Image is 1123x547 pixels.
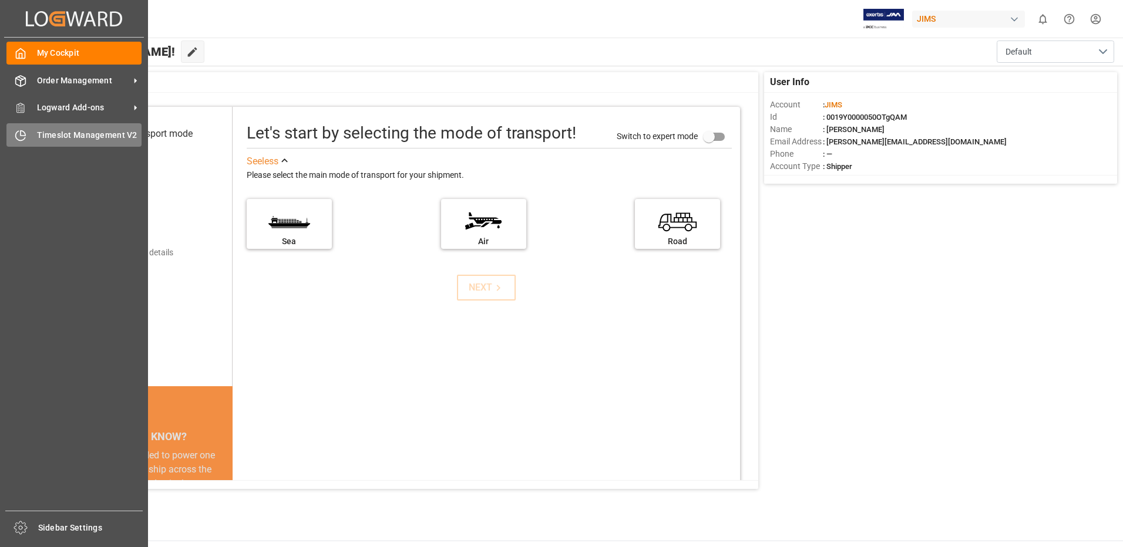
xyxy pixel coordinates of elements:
[823,150,832,158] span: : —
[447,235,520,248] div: Air
[100,247,173,259] div: Add shipping details
[37,102,130,114] span: Logward Add-ons
[770,148,823,160] span: Phone
[216,448,233,547] button: next slide / item
[37,47,142,59] span: My Cockpit
[823,113,907,121] span: : 0019Y0000050OTgQAM
[823,137,1007,146] span: : [PERSON_NAME][EMAIL_ADDRESS][DOMAIN_NAME]
[823,125,885,134] span: : [PERSON_NAME]
[247,154,278,168] div: See less
[1006,46,1032,58] span: Default
[997,40,1114,63] button: open menu
[770,99,823,111] span: Account
[457,275,516,300] button: NEXT
[770,136,823,148] span: Email Address
[37,129,142,141] span: Timeslot Management V2
[823,100,842,109] span: :
[247,121,576,146] div: Let's start by selecting the mode of transport!
[770,111,823,123] span: Id
[641,235,714,248] div: Road
[253,235,326,248] div: Sea
[1030,6,1056,32] button: show 0 new notifications
[469,281,505,295] div: NEXT
[6,42,142,65] a: My Cockpit
[617,131,698,140] span: Switch to expert mode
[770,75,809,89] span: User Info
[863,9,904,29] img: Exertis%20JAM%20-%20Email%20Logo.jpg_1722504956.jpg
[912,11,1025,28] div: JIMS
[825,100,842,109] span: JIMS
[6,123,142,146] a: Timeslot Management V2
[37,75,130,87] span: Order Management
[1056,6,1082,32] button: Help Center
[49,40,175,63] span: Hello [PERSON_NAME]!
[912,8,1030,30] button: JIMS
[770,160,823,173] span: Account Type
[770,123,823,136] span: Name
[38,522,143,534] span: Sidebar Settings
[247,168,732,183] div: Please select the main mode of transport for your shipment.
[823,162,852,171] span: : Shipper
